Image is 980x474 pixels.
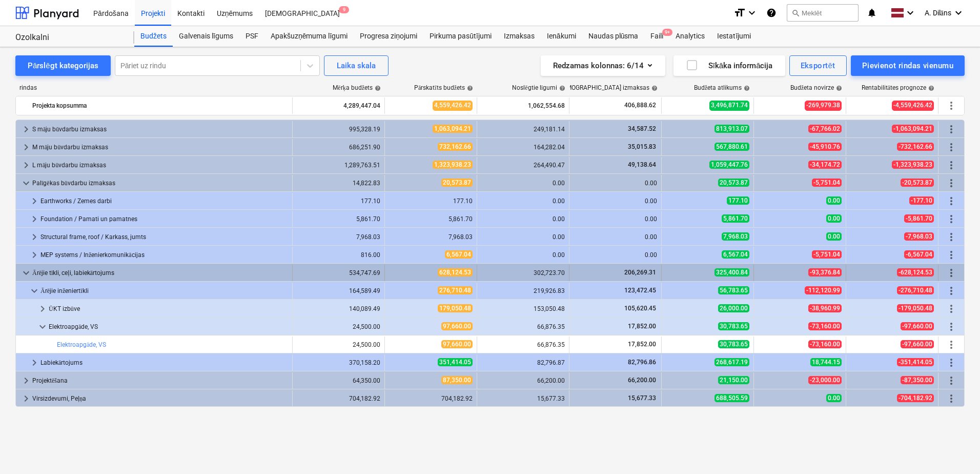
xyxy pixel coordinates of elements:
[28,249,40,261] span: keyboard_arrow_right
[862,84,934,92] div: Rentabilitātes prognoze
[808,161,842,169] span: -34,174.72
[714,358,749,366] span: 268,617.19
[718,286,749,294] span: 56,783.65
[714,143,749,151] span: 567,880.61
[557,84,658,92] div: [DEMOGRAPHIC_DATA] izmaksas
[28,285,40,297] span: keyboard_arrow_down
[481,197,565,205] div: 0.00
[433,101,473,110] span: 4,559,426.42
[32,139,288,155] div: M māju būvdarbu izmaksas
[945,141,957,153] span: Vairāk darbību
[662,29,672,36] span: 9+
[297,162,380,169] div: 1,289,763.51
[826,232,842,241] span: 0.00
[297,97,380,114] div: 4,289,447.04
[644,26,669,47] a: Faili9+
[892,101,934,110] span: -4,559,426.42
[945,339,957,351] span: Vairāk darbību
[32,265,288,281] div: Ārējie tīkli, ceļi, labiekārtojums
[834,85,842,91] span: help
[623,269,657,276] span: 206,269.31
[722,232,749,241] span: 7,968.03
[28,231,40,243] span: keyboard_arrow_right
[812,179,842,187] span: -5,751.04
[389,233,473,241] div: 7,968.03
[481,180,565,187] div: 0.00
[718,322,749,330] span: 30,783.65
[897,358,934,366] span: -351,414.05
[714,394,749,402] span: 688,505.59
[711,26,757,47] a: Iestatījumi
[465,85,473,91] span: help
[945,267,957,279] span: Vairāk darbību
[441,340,473,348] span: 97,660.00
[32,372,288,389] div: Projektēšana
[481,215,565,223] div: 0.00
[389,395,473,402] div: 704,182.92
[553,59,653,72] div: Redzamas kolonnas : 6/14
[808,268,842,276] span: -93,376.84
[945,392,957,405] span: Vairāk darbību
[481,251,565,259] div: 0.00
[945,213,957,225] span: Vairāk darbību
[36,321,49,333] span: keyboard_arrow_down
[498,26,541,47] a: Izmaksas
[337,59,376,72] div: Laika skala
[627,341,657,348] span: 17,852.00
[787,4,859,22] button: Meklēt
[297,197,380,205] div: 177.10
[28,195,40,207] span: keyboard_arrow_right
[481,341,565,348] div: 66,876.35
[901,340,934,348] span: -97,660.00
[623,287,657,294] span: 123,472.45
[541,55,665,76] button: Redzamas kolonnas:6/14
[718,376,749,384] span: 21,150.00
[789,55,847,76] button: Eksportēt
[904,7,916,19] i: keyboard_arrow_down
[627,143,657,150] span: 35,015.83
[627,394,657,402] span: 15,677.33
[945,123,957,135] span: Vairāk darbību
[669,26,711,47] a: Analytics
[423,26,498,47] a: Pirkuma pasūtījumi
[673,55,785,76] button: Sīkāka informācija
[733,7,746,19] i: format_size
[582,26,645,47] div: Naudas plūsma
[297,323,380,330] div: 24,500.00
[297,126,380,133] div: 995,328.19
[627,377,657,384] span: 66,200.00
[805,101,842,110] span: -269,979.38
[297,395,380,402] div: 704,182.92
[40,229,288,245] div: Structural frame, roof / Karkass, jumts
[414,84,473,92] div: Pārskatīts budžets
[952,7,965,19] i: keyboard_arrow_down
[945,321,957,333] span: Vairāk darbību
[28,59,98,72] div: Pārslēgt kategorijas
[481,377,565,384] div: 66,200.00
[808,376,842,384] span: -23,000.00
[441,376,473,384] span: 87,350.00
[481,233,565,241] div: 0.00
[40,354,288,371] div: Labiekārtojums
[389,215,473,223] div: 5,861.70
[945,195,957,207] span: Vairāk darbību
[541,26,582,47] a: Ienākumi
[438,358,473,366] span: 351,414.05
[57,341,106,348] a: Elektroapgāde, VS
[481,287,565,294] div: 219,926.83
[808,143,842,151] span: -45,910.76
[808,340,842,348] span: -73,160.00
[354,26,423,47] a: Progresa ziņojumi
[714,125,749,133] span: 813,913.07
[892,161,934,169] span: -1,323,938.23
[826,214,842,223] span: 0.00
[694,84,750,92] div: Budžeta atlikums
[339,6,349,13] span: 9
[297,377,380,384] div: 64,350.00
[20,123,32,135] span: keyboard_arrow_right
[481,359,565,366] div: 82,796.87
[901,376,934,384] span: -87,350.00
[20,392,32,405] span: keyboard_arrow_right
[709,101,749,110] span: 3,496,871.74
